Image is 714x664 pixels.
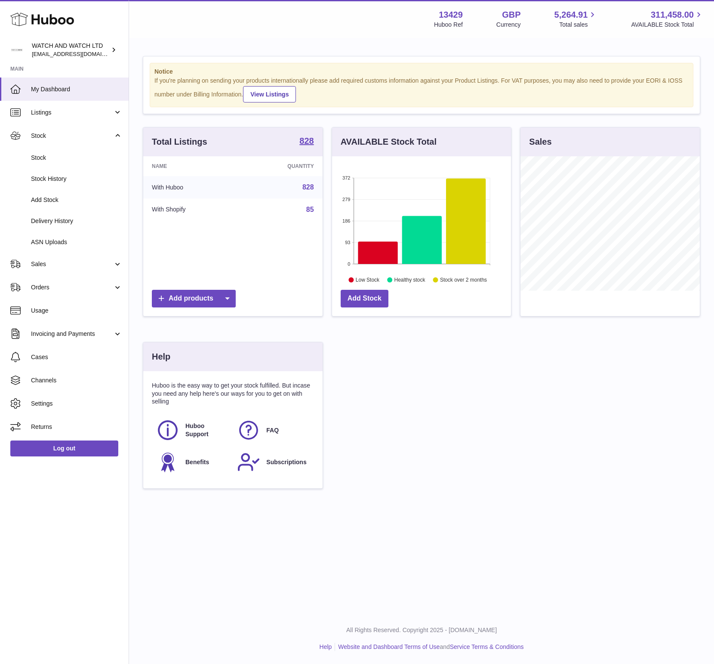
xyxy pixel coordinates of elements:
[31,376,122,385] span: Channels
[450,643,524,650] a: Service Terms & Conditions
[156,450,228,474] a: Benefits
[152,382,314,406] p: Huboo is the easy way to get your stock fulfilled. But incase you need any help here's our ways f...
[31,400,122,408] span: Settings
[31,238,122,246] span: ASN Uploads
[152,136,207,148] h3: Total Listings
[554,9,588,21] span: 5,264.91
[31,196,122,204] span: Add Stock
[32,50,126,57] span: [EMAIL_ADDRESS][DOMAIN_NAME]
[143,199,240,221] td: With Shopify
[554,9,598,29] a: 5,264.91 Total sales
[31,109,113,117] span: Listings
[341,290,388,307] a: Add Stock
[342,218,350,223] text: 186
[31,217,122,225] span: Delivery History
[31,353,122,361] span: Cases
[439,9,463,21] strong: 13429
[356,277,380,283] text: Low Stock
[143,156,240,176] th: Name
[440,277,487,283] text: Stock over 2 months
[338,643,440,650] a: Website and Dashboard Terms of Use
[185,422,228,438] span: Huboo Support
[185,458,209,466] span: Benefits
[348,261,350,267] text: 0
[31,260,113,268] span: Sales
[299,137,314,145] strong: 828
[243,86,296,102] a: View Listings
[394,277,425,283] text: Healthy stock
[237,450,309,474] a: Subscriptions
[266,458,306,466] span: Subscriptions
[345,240,350,245] text: 93
[342,175,350,180] text: 372
[31,175,122,183] span: Stock History
[299,137,314,147] a: 828
[143,176,240,199] td: With Huboo
[434,21,463,29] div: Huboo Ref
[651,9,694,21] span: 311,458.00
[496,21,521,29] div: Currency
[502,9,520,21] strong: GBP
[31,283,113,292] span: Orders
[335,643,523,651] li: and
[237,419,309,442] a: FAQ
[31,132,113,140] span: Stock
[302,183,314,191] a: 828
[631,9,704,29] a: 311,458.00 AVAILABLE Stock Total
[342,197,350,202] text: 279
[559,21,597,29] span: Total sales
[31,330,113,338] span: Invoicing and Payments
[10,43,23,56] img: baris@watchandwatch.co.uk
[31,423,122,431] span: Returns
[306,206,314,213] a: 85
[152,351,170,363] h3: Help
[341,136,437,148] h3: AVAILABLE Stock Total
[32,42,109,58] div: WATCH AND WATCH LTD
[154,68,689,76] strong: Notice
[136,626,707,634] p: All Rights Reserved. Copyright 2025 - [DOMAIN_NAME]
[31,307,122,315] span: Usage
[31,85,122,93] span: My Dashboard
[156,419,228,442] a: Huboo Support
[529,136,551,148] h3: Sales
[320,643,332,650] a: Help
[152,290,236,307] a: Add products
[31,154,122,162] span: Stock
[154,77,689,102] div: If you're planning on sending your products internationally please add required customs informati...
[266,426,279,434] span: FAQ
[10,441,118,456] a: Log out
[240,156,323,176] th: Quantity
[631,21,704,29] span: AVAILABLE Stock Total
